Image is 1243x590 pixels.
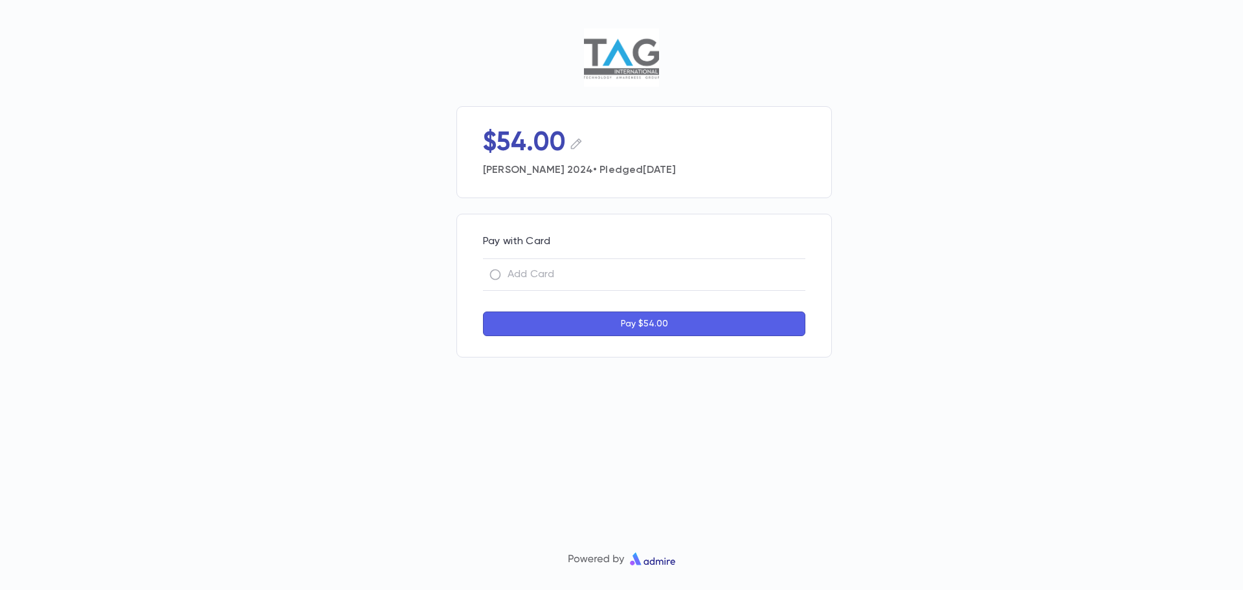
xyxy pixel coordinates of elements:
[508,268,554,281] p: Add Card
[483,128,566,159] p: $54.00
[483,235,805,248] p: Pay with Card
[483,312,805,336] button: Pay $54.00
[584,28,658,87] img: TAG Lakewood
[483,159,805,177] p: [PERSON_NAME] 2024 • Pledged [DATE]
